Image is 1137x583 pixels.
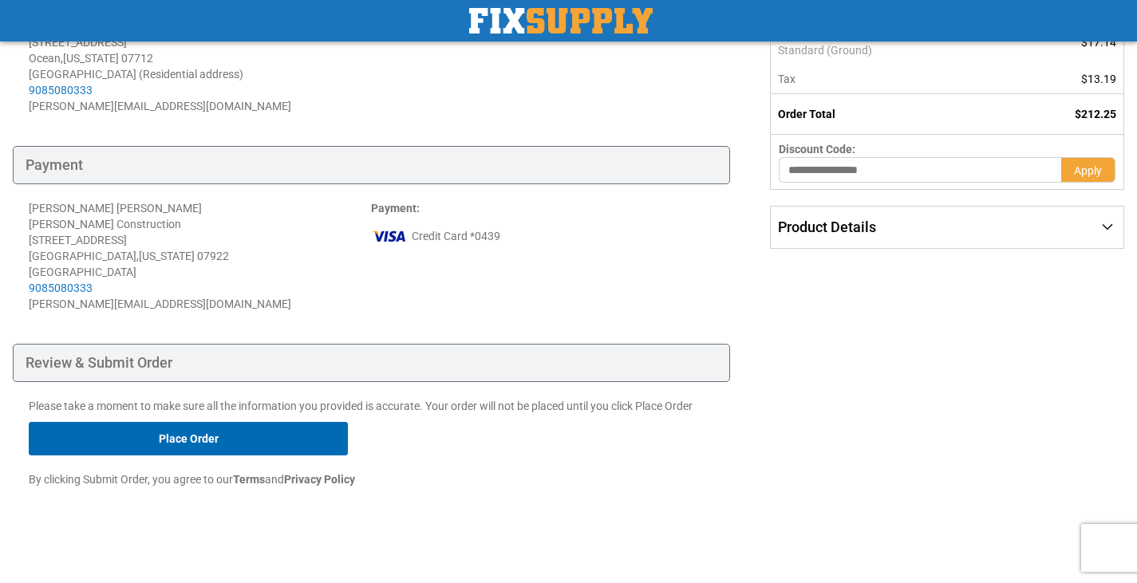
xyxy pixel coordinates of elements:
span: Apply [1074,164,1102,177]
button: Apply [1061,157,1115,183]
img: vi.png [371,224,408,248]
span: $13.19 [1081,73,1116,85]
a: store logo [469,8,653,33]
div: [PERSON_NAME] [PERSON_NAME] [PERSON_NAME] Construction [STREET_ADDRESS] [GEOGRAPHIC_DATA] , 07922... [29,200,371,296]
span: Product Details [778,219,876,235]
div: Review & Submit Order [13,344,730,382]
span: [PERSON_NAME][EMAIL_ADDRESS][DOMAIN_NAME] [29,100,291,112]
span: [US_STATE] [63,52,119,65]
strong: Terms [233,473,265,486]
span: $212.25 [1075,108,1116,120]
div: Credit Card *0439 [371,224,713,248]
address: [PERSON_NAME] [PERSON_NAME] [PERSON_NAME] Construction [STREET_ADDRESS] Ocean , 07712 [GEOGRAPHIC... [29,2,371,114]
th: Tax [770,65,1003,94]
span: $17.14 [1081,36,1116,49]
span: [US_STATE] [139,250,195,262]
strong: Order Total [778,108,835,120]
span: Standard (Ground) [778,42,995,58]
span: [PERSON_NAME][EMAIL_ADDRESS][DOMAIN_NAME] [29,297,291,310]
div: Payment [13,146,730,184]
a: 9085080333 [29,84,93,97]
p: By clicking Submit Order, you agree to our and [29,471,714,487]
a: 9085080333 [29,282,93,294]
span: Payment [371,202,417,215]
span: Discount Code: [779,143,855,156]
strong: : [371,202,420,215]
strong: Privacy Policy [284,473,355,486]
img: Fix Industrial Supply [469,8,653,33]
p: Please take a moment to make sure all the information you provided is accurate. Your order will n... [29,398,714,414]
button: Place Order [29,422,348,455]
